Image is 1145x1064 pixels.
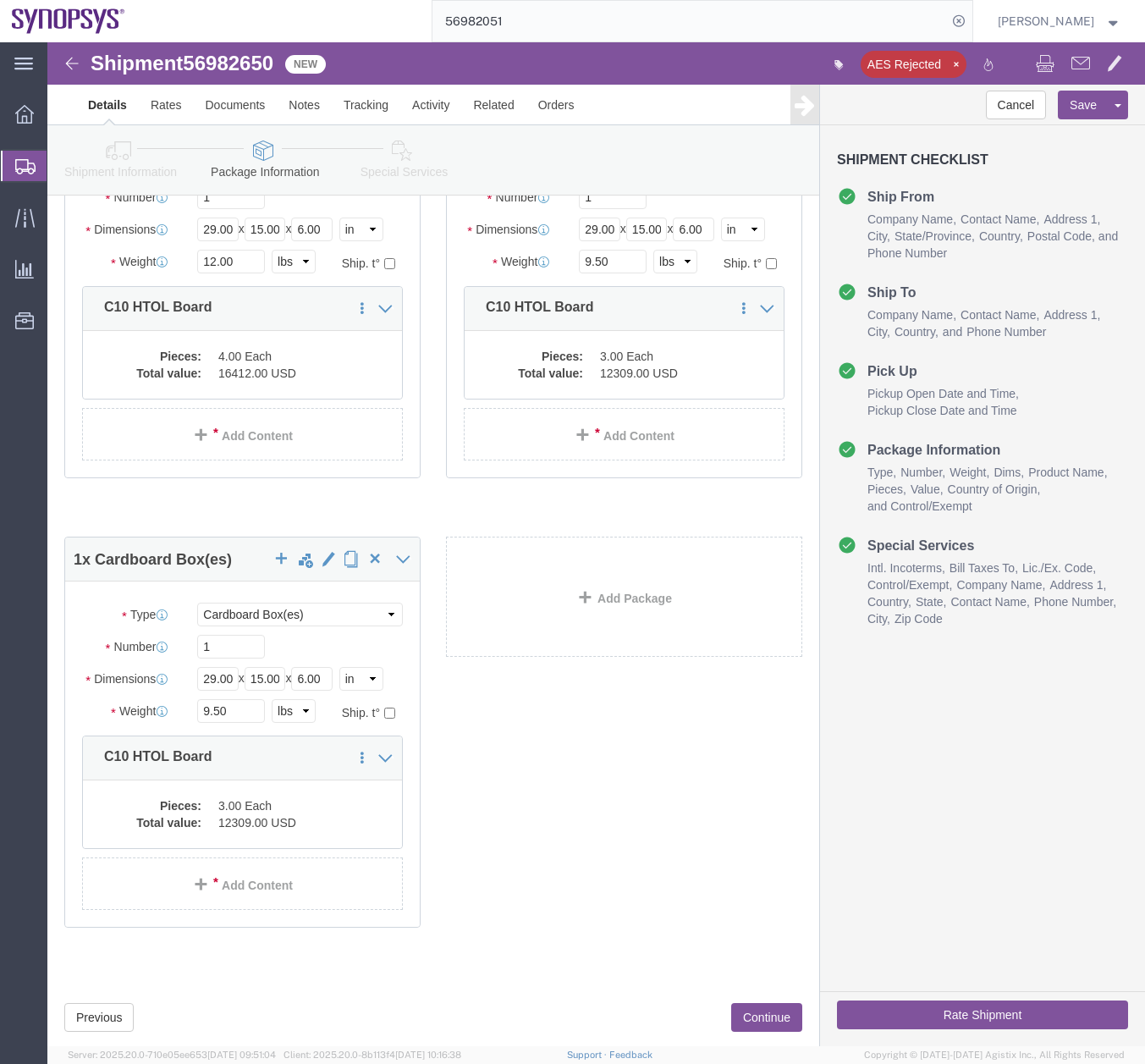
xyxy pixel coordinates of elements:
[47,42,1145,1046] iframe: FS Legacy Container
[68,1050,276,1060] span: Server: 2025.20.0-710e05ee653
[283,1050,461,1060] span: Client: 2025.20.0-8b113f4
[864,1048,1125,1062] span: Copyright © [DATE]-[DATE] Agistix Inc., All Rights Reserved
[432,1,947,41] input: Search for shipment number, reference number
[207,1050,276,1060] span: [DATE] 09:51:04
[567,1050,609,1060] a: Support
[395,1050,461,1060] span: [DATE] 10:16:38
[997,11,1122,31] button: [PERSON_NAME]
[609,1050,652,1060] a: Feedback
[998,12,1094,30] span: Zach Anderson
[12,8,125,34] img: logo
